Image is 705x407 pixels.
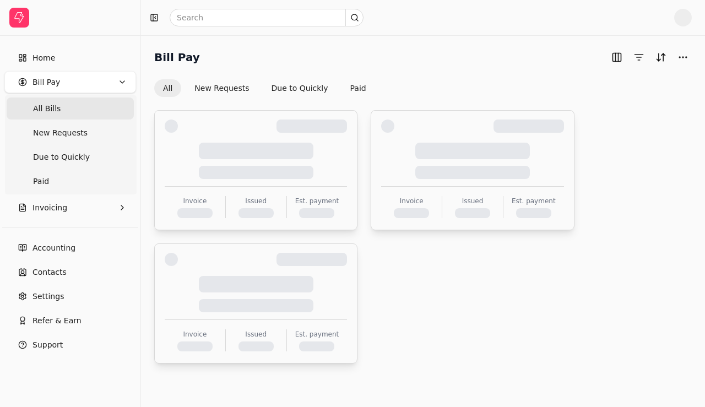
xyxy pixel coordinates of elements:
[183,196,207,206] div: Invoice
[512,196,556,206] div: Est. payment
[7,170,134,192] a: Paid
[154,79,181,97] button: All
[33,151,90,163] span: Due to Quickly
[154,48,200,66] h2: Bill Pay
[32,315,82,327] span: Refer & Earn
[674,48,692,66] button: More
[462,196,484,206] div: Issued
[7,146,134,168] a: Due to Quickly
[4,310,136,332] button: Refer & Earn
[32,291,64,302] span: Settings
[4,261,136,283] a: Contacts
[4,71,136,93] button: Bill Pay
[7,97,134,120] a: All Bills
[154,79,375,97] div: Invoice filter options
[32,339,63,351] span: Support
[652,48,670,66] button: Sort
[4,47,136,69] a: Home
[33,127,88,139] span: New Requests
[33,103,61,115] span: All Bills
[32,202,67,214] span: Invoicing
[32,242,75,254] span: Accounting
[4,334,136,356] button: Support
[32,267,67,278] span: Contacts
[32,77,60,88] span: Bill Pay
[245,329,267,339] div: Issued
[400,196,424,206] div: Invoice
[186,79,258,97] button: New Requests
[4,197,136,219] button: Invoicing
[295,329,339,339] div: Est. payment
[295,196,339,206] div: Est. payment
[263,79,337,97] button: Due to Quickly
[4,237,136,259] a: Accounting
[7,122,134,144] a: New Requests
[170,9,364,26] input: Search
[183,329,207,339] div: Invoice
[4,285,136,307] a: Settings
[341,79,375,97] button: Paid
[245,196,267,206] div: Issued
[33,176,49,187] span: Paid
[32,52,55,64] span: Home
